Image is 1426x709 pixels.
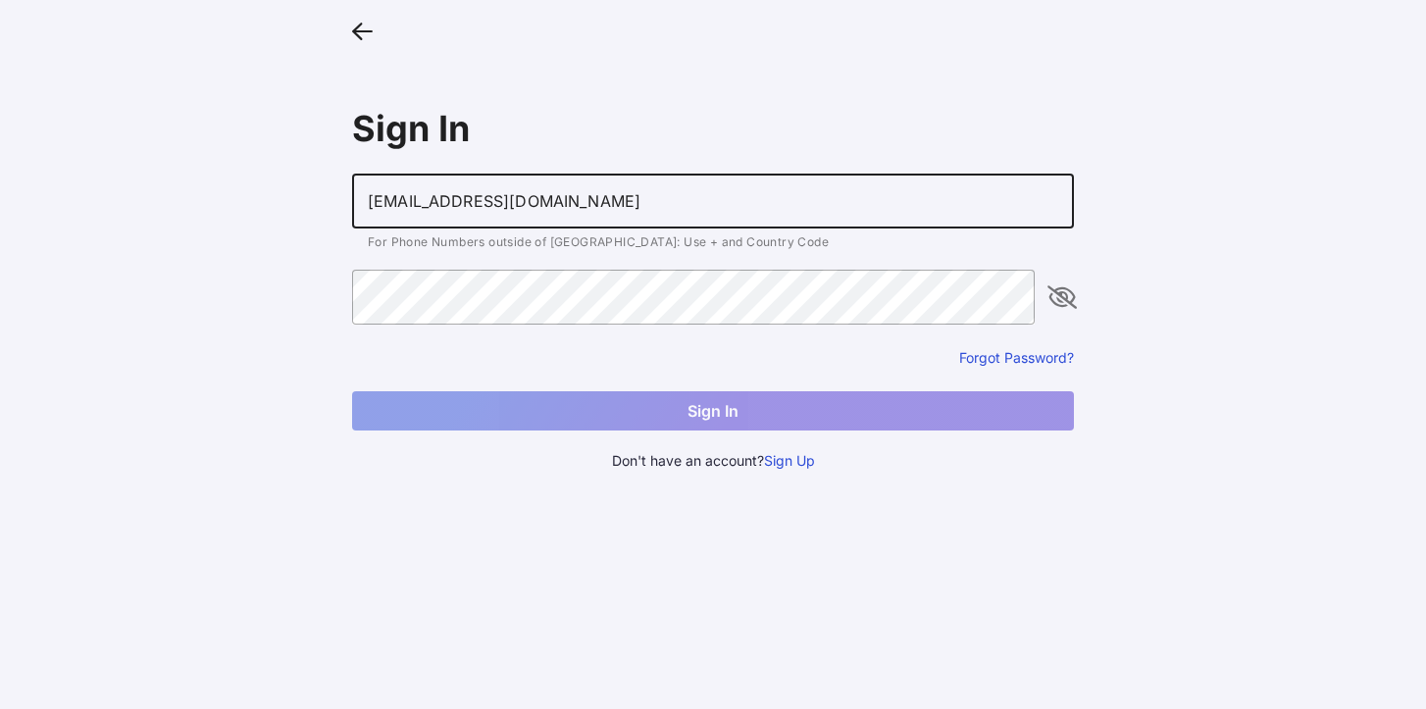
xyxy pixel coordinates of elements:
[959,348,1074,367] button: Forgot Password?
[352,391,1074,430] button: Sign In
[368,236,1058,248] div: For Phone Numbers outside of [GEOGRAPHIC_DATA]: Use + and Country Code
[352,107,1074,150] div: Sign In
[1050,285,1074,309] i: appended action
[764,450,815,472] button: Sign Up
[352,174,1074,228] input: Email or Phone Number
[352,450,1074,472] div: Don't have an account?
